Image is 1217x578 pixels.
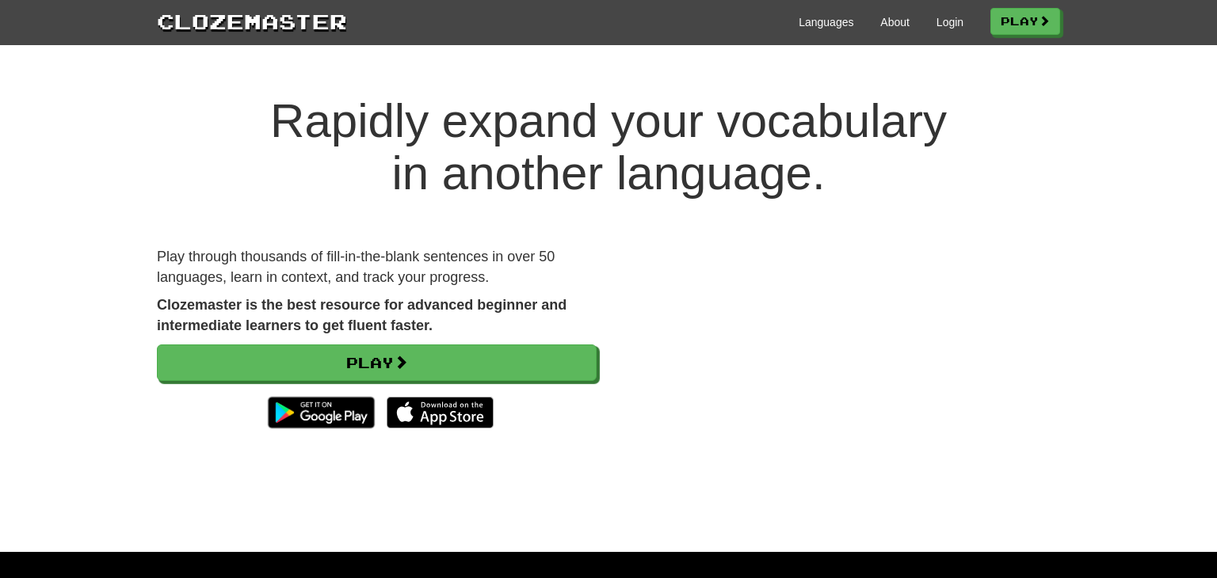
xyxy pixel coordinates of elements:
a: About [880,14,910,30]
strong: Clozemaster is the best resource for advanced beginner and intermediate learners to get fluent fa... [157,297,567,333]
a: Play [990,8,1060,35]
a: Login [937,14,963,30]
a: Clozemaster [157,6,347,36]
img: Download_on_the_App_Store_Badge_US-UK_135x40-25178aeef6eb6b83b96f5f2d004eda3bffbb37122de64afbaef7... [387,397,494,428]
a: Languages [799,14,853,30]
a: Play [157,344,597,381]
p: Play through thousands of fill-in-the-blank sentences in over 50 languages, learn in context, and... [157,247,597,287]
img: Get it on Google Play [260,389,383,436]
